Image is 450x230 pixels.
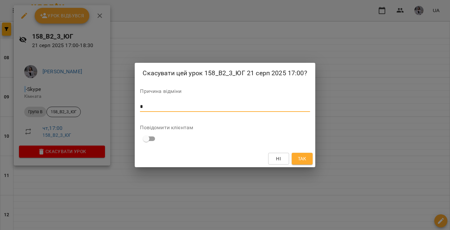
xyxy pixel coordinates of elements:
button: Так [292,153,313,165]
span: Ні [276,155,281,163]
button: Ні [268,153,289,165]
label: Повідомити клієнтам [140,125,310,130]
h2: Скасувати цей урок 158_В2_3_ЮГ 21 серп 2025 17:00? [143,68,307,78]
label: Причина відміни [140,89,310,94]
span: Так [298,155,306,163]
